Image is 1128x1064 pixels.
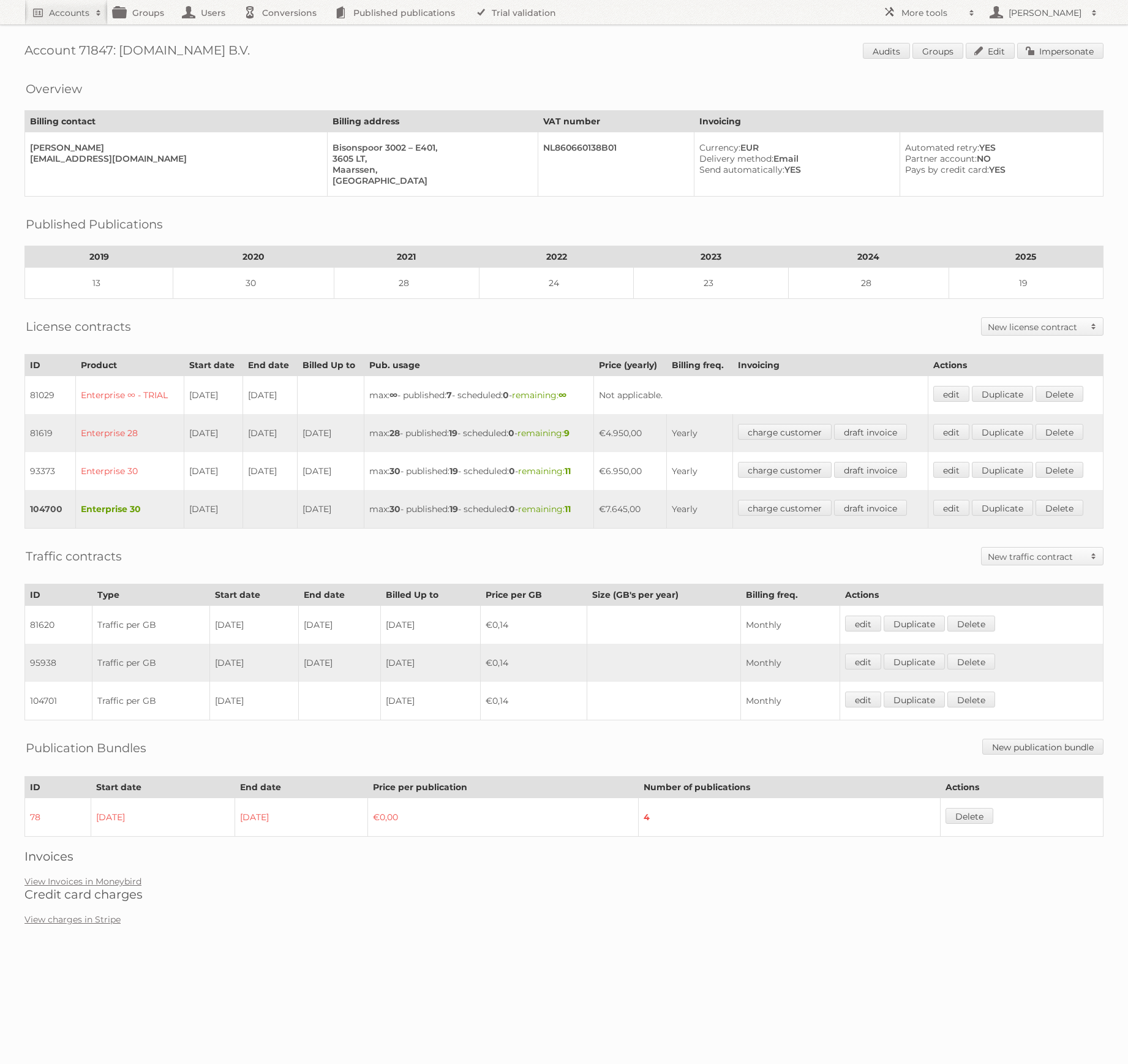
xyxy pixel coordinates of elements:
[518,466,571,477] span: remaining:
[666,490,732,529] td: Yearly
[481,644,587,682] td: €0,14
[741,682,840,720] td: Monthly
[884,654,945,670] a: Duplicate
[947,616,995,632] a: Delete
[594,376,928,415] td: Not applicable.
[840,584,1104,606] th: Actions
[884,692,945,707] a: Duplicate
[298,584,380,606] th: End date
[298,606,380,644] td: [DATE]
[75,414,184,452] td: Enterprise 28
[364,376,594,415] td: max: - published: - scheduled: -
[538,132,694,197] td: NL860660138B01
[368,777,639,798] th: Price per publication
[988,321,1085,333] h2: New license contract
[972,424,1033,440] a: Duplicate
[389,428,400,439] strong: 28
[380,606,481,644] td: [DATE]
[210,606,299,644] td: [DATE]
[982,739,1104,755] a: New publication bundle
[694,111,1104,132] th: Invoicing
[333,153,528,164] div: 3605 LT,
[947,654,995,670] a: Delete
[699,153,773,164] span: Delivery method:
[905,153,1093,164] div: NO
[933,500,969,516] a: edit
[334,246,479,268] th: 2021
[25,268,173,299] td: 13
[905,153,977,164] span: Partner account:
[25,414,76,452] td: 81619
[587,584,740,606] th: Size (GB's per year)
[75,376,184,415] td: Enterprise ∞ - TRIAL
[699,142,890,153] div: EUR
[75,452,184,490] td: Enterprise 30
[1085,318,1103,335] span: Toggle
[243,452,297,490] td: [DATE]
[1006,7,1085,19] h2: [PERSON_NAME]
[30,142,317,153] div: [PERSON_NAME]
[449,428,457,439] strong: 19
[173,246,334,268] th: 2020
[564,428,570,439] strong: 9
[333,175,528,186] div: [GEOGRAPHIC_DATA]
[1017,43,1104,59] a: Impersonate
[210,682,299,720] td: [DATE]
[26,80,82,98] h2: Overview
[449,504,458,515] strong: 19
[594,490,667,529] td: €7.645,00
[905,142,979,153] span: Automated retry:
[565,466,571,477] strong: 11
[738,424,832,440] a: charge customer
[243,376,297,415] td: [DATE]
[479,268,633,299] td: 24
[644,812,650,823] strong: 4
[845,616,881,632] a: edit
[699,153,890,164] div: Email
[24,876,141,887] a: View Invoices in Moneybird
[364,452,594,490] td: max: - published: - scheduled: -
[788,246,949,268] th: 2024
[699,142,740,153] span: Currency:
[1036,424,1083,440] a: Delete
[479,246,633,268] th: 2022
[75,490,184,529] td: Enterprise 30
[481,682,587,720] td: €0,14
[509,504,515,515] strong: 0
[941,777,1104,798] th: Actions
[333,164,528,175] div: Maarssen,
[92,682,209,720] td: Traffic per GB
[49,7,89,19] h2: Accounts
[210,644,299,682] td: [DATE]
[364,414,594,452] td: max: - published: - scheduled: -
[972,500,1033,516] a: Duplicate
[594,355,667,376] th: Price (yearly)
[946,808,993,824] a: Delete
[30,153,317,164] div: [EMAIL_ADDRESS][DOMAIN_NAME]
[518,504,571,515] span: remaining:
[26,739,146,757] h2: Publication Bundles
[732,355,928,376] th: Invoicing
[75,355,184,376] th: Product
[184,452,243,490] td: [DATE]
[933,424,969,440] a: edit
[863,43,910,59] a: Audits
[25,798,91,837] td: 78
[25,246,173,268] th: 2019
[834,424,907,440] a: draft invoice
[368,798,639,837] td: €0,00
[297,452,364,490] td: [DATE]
[92,584,209,606] th: Type
[389,390,397,401] strong: ∞
[25,777,91,798] th: ID
[741,584,840,606] th: Billing freq.
[184,414,243,452] td: [DATE]
[25,644,92,682] td: 95938
[173,268,334,299] td: 30
[243,355,297,376] th: End date
[24,849,1104,864] h2: Invoices
[666,355,732,376] th: Billing freq.
[92,606,209,644] td: Traffic per GB
[24,887,1104,902] h2: Credit card charges
[327,111,538,132] th: Billing address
